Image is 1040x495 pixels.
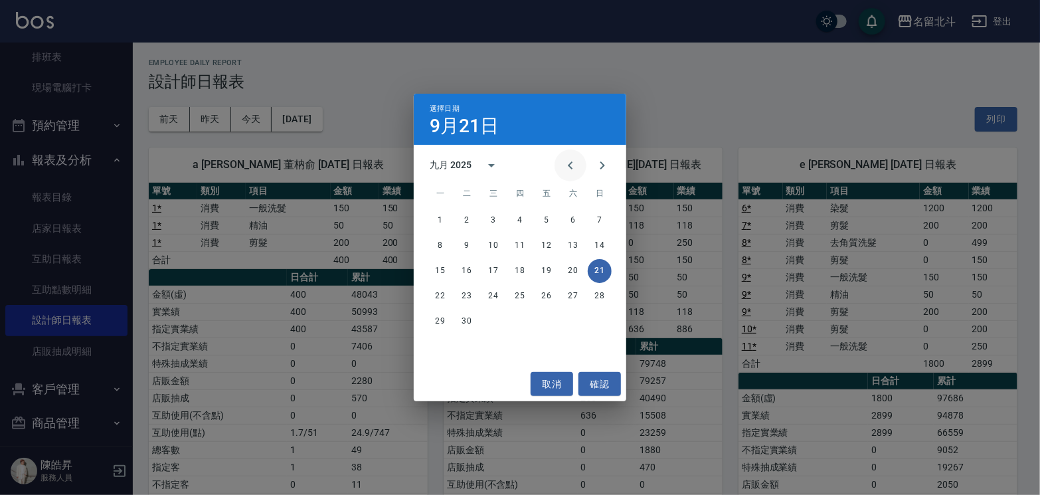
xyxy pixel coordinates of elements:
[588,284,612,308] button: 28
[531,372,573,397] button: 取消
[481,181,505,207] span: 星期三
[508,284,532,308] button: 25
[561,284,585,308] button: 27
[561,209,585,233] button: 6
[428,181,452,207] span: 星期一
[455,181,479,207] span: 星期二
[508,234,532,258] button: 11
[588,209,612,233] button: 7
[481,259,505,283] button: 17
[428,234,452,258] button: 8
[428,259,452,283] button: 15
[535,181,559,207] span: 星期五
[588,181,612,207] span: 星期日
[455,259,479,283] button: 16
[428,209,452,233] button: 1
[455,284,479,308] button: 23
[508,259,532,283] button: 18
[561,181,585,207] span: 星期六
[455,209,479,233] button: 2
[428,284,452,308] button: 22
[578,372,621,397] button: 確認
[535,209,559,233] button: 5
[508,209,532,233] button: 4
[561,259,585,283] button: 20
[455,234,479,258] button: 9
[588,259,612,283] button: 21
[588,234,612,258] button: 14
[561,234,585,258] button: 13
[476,149,507,181] button: calendar view is open, switch to year view
[455,310,479,334] button: 30
[535,234,559,258] button: 12
[508,181,532,207] span: 星期四
[555,149,586,181] button: Previous month
[481,209,505,233] button: 3
[428,310,452,334] button: 29
[481,234,505,258] button: 10
[535,259,559,283] button: 19
[430,158,472,172] div: 九月 2025
[430,118,499,134] h4: 9月21日
[535,284,559,308] button: 26
[430,104,460,113] span: 選擇日期
[481,284,505,308] button: 24
[586,149,618,181] button: Next month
